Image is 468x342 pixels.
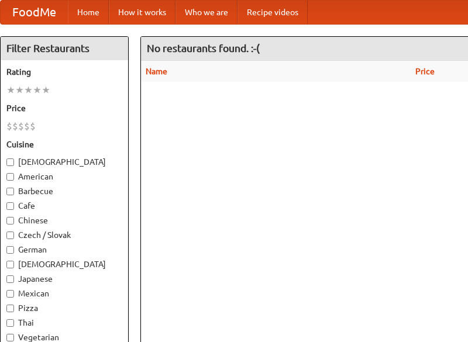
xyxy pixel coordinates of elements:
label: [DEMOGRAPHIC_DATA] [6,258,122,270]
a: Who we are [175,1,238,24]
a: FoodMe [1,1,68,24]
li: ★ [42,84,50,96]
ng-pluralize: No restaurants found. :-( [147,43,260,54]
label: Czech / Slovak [6,229,122,241]
li: $ [6,120,12,133]
a: Home [68,1,109,24]
input: Thai [6,319,14,327]
input: Barbecue [6,188,14,195]
a: Price [415,67,435,76]
label: [DEMOGRAPHIC_DATA] [6,156,122,168]
li: ★ [33,84,42,96]
label: Japanese [6,273,122,285]
label: Barbecue [6,185,122,197]
h4: Filter Restaurants [1,37,128,60]
label: Pizza [6,302,122,314]
input: [DEMOGRAPHIC_DATA] [6,261,14,268]
label: Mexican [6,288,122,299]
h5: Price [6,102,122,114]
input: [DEMOGRAPHIC_DATA] [6,158,14,166]
h5: Cuisine [6,139,122,150]
li: ★ [15,84,24,96]
a: Name [146,67,167,76]
li: $ [12,120,18,133]
input: Pizza [6,305,14,312]
a: How it works [109,1,175,24]
li: $ [18,120,24,133]
label: American [6,171,122,182]
input: American [6,173,14,181]
label: Chinese [6,215,122,226]
label: Cafe [6,200,122,212]
label: Thai [6,317,122,329]
input: Vegetarian [6,334,14,341]
a: Recipe videos [238,1,308,24]
li: ★ [24,84,33,96]
input: Czech / Slovak [6,232,14,239]
input: Japanese [6,275,14,283]
input: Mexican [6,290,14,298]
input: German [6,246,14,254]
label: German [6,244,122,255]
li: $ [24,120,30,133]
input: Chinese [6,217,14,224]
li: ★ [6,84,15,96]
h5: Rating [6,66,122,78]
li: $ [30,120,36,133]
input: Cafe [6,202,14,210]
